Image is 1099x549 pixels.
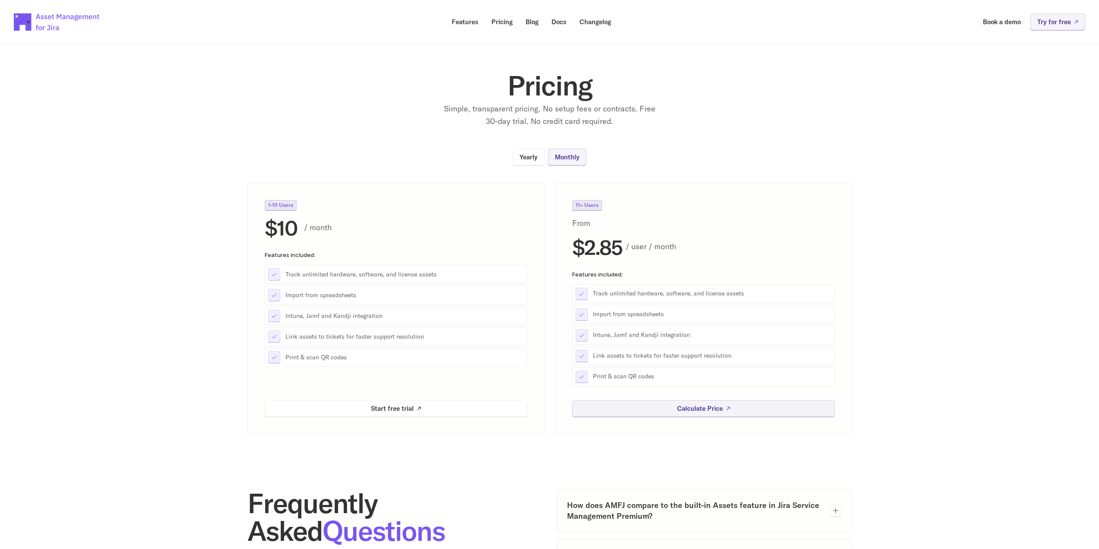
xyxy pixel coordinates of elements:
a: Changelog [573,13,617,30]
p: Calculate Price [677,405,722,412]
p: Track unlimited hardware, software, and license assets [593,289,831,298]
p: Changelog [580,19,611,25]
h1: Pricing [377,72,722,99]
p: Intune, Jamf and Kandji integration [285,311,524,320]
h2: Frequently Asked [247,489,543,545]
p: Yearly [519,154,538,160]
p: / month [304,221,527,234]
a: Book a demo [977,13,1027,30]
p: Simple, transparent pricing. No setup fees or contracts. Free 30-day trial. No credit card required. [442,103,658,128]
a: Pricing [485,13,519,30]
p: Print & scan QR codes [593,372,831,381]
p: / user / month [626,241,835,253]
h2: $2.85 [572,236,622,257]
p: Features [452,19,478,25]
p: Book a demo [983,19,1021,25]
p: Docs [551,19,567,25]
p: Pricing [491,19,513,25]
p: Track unlimited hardware, software, and license assets [285,270,524,279]
p: Link assets to tickets for faster support resolution [593,352,831,360]
p: From [572,217,611,230]
a: Blog [519,13,545,30]
a: Docs [545,13,573,30]
a: Calculate Price [572,400,835,417]
p: Import from spreadsheets [593,310,831,319]
p: Link assets to tickets for faster support resolution [285,332,524,341]
a: Features [446,13,485,30]
a: Start free trial [265,400,527,417]
h2: $10 [265,217,297,238]
p: Features included: [265,252,527,258]
p: Import from spreadsheets [285,291,524,299]
a: Try for free [1030,13,1085,30]
p: 11+ Users [576,203,599,208]
p: Features included: [572,271,835,277]
h3: How does AMFJ compare to the built-in Assets feature in Jira Service Management Premium? [567,500,823,521]
span: Questions [323,513,445,548]
p: Start free trial [371,405,414,412]
p: Print & scan QR codes [285,353,524,362]
p: Monthly [555,154,580,160]
p: Blog [526,19,538,25]
p: Try for free [1037,19,1071,25]
p: Intune, Jamf and Kandji integration [593,331,831,340]
p: 1-10 Users [268,203,293,208]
